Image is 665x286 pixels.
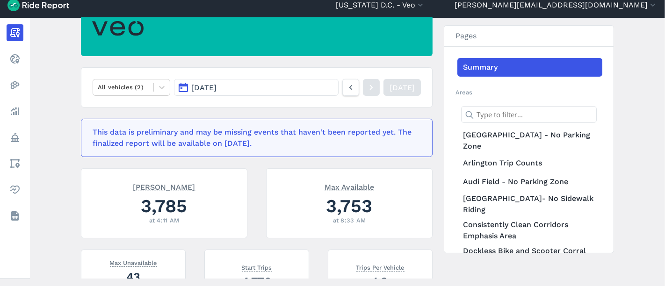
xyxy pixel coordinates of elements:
a: Report [7,24,23,41]
div: 43 [93,269,174,285]
a: [DATE] [383,79,421,96]
a: Health [7,181,23,198]
span: Max Unavailable [110,257,157,267]
a: Realtime [7,50,23,67]
span: Trips Per Vehicle [356,262,405,272]
a: Arlington Trip Counts [457,154,602,172]
a: Dockless Bike and Scooter Corral on [GEOGRAPHIC_DATA] [457,243,602,270]
a: Analyze [7,103,23,120]
span: Start Trips [242,262,272,272]
a: Audi Field - No Parking Zone [457,172,602,191]
a: Heatmaps [7,77,23,93]
a: [GEOGRAPHIC_DATA]- No Sidewalk Riding [457,191,602,217]
h2: Areas [455,88,602,97]
a: [GEOGRAPHIC_DATA] - No Parking Zone [457,128,602,154]
a: Summary [457,58,602,77]
div: 3,753 [278,193,421,219]
div: 3,785 [93,193,236,219]
span: Max Available [325,182,374,191]
a: Policy [7,129,23,146]
div: at 4:11 AM [93,216,236,225]
div: at 8:33 AM [278,216,421,225]
span: [PERSON_NAME] [133,182,195,191]
button: [DATE] [174,79,339,96]
div: This data is preliminary and may be missing events that haven't been reported yet. The finalized ... [93,127,415,149]
a: Areas [7,155,23,172]
span: [DATE] [191,83,217,92]
input: Type to filter... [461,106,597,123]
h3: Pages [444,26,614,47]
a: Consistently Clean Corridors Emphasis Area [457,217,602,243]
a: Datasets [7,207,23,224]
img: Veo [92,15,144,41]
